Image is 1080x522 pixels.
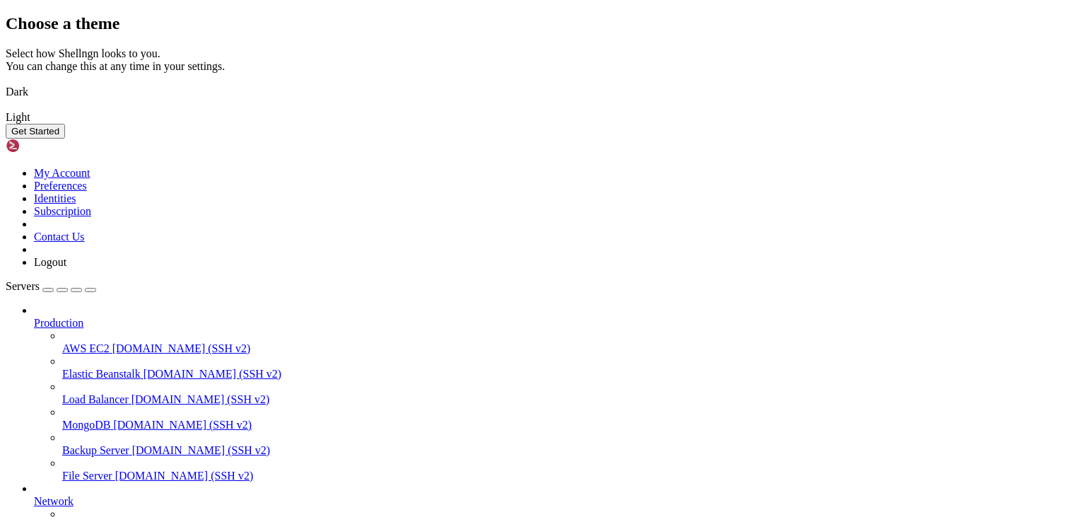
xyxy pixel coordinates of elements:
a: Identities [34,192,76,204]
span: Elastic Beanstalk [62,368,141,380]
span: Load Balancer [62,393,129,405]
a: Contact Us [34,231,85,243]
li: Elastic Beanstalk [DOMAIN_NAME] (SSH v2) [62,355,1074,381]
li: AWS EC2 [DOMAIN_NAME] (SSH v2) [62,330,1074,355]
a: AWS EC2 [DOMAIN_NAME] (SSH v2) [62,342,1074,355]
a: Production [34,317,1074,330]
span: Servers [6,280,40,292]
li: File Server [DOMAIN_NAME] (SSH v2) [62,457,1074,482]
img: Shellngn [6,139,87,153]
li: Backup Server [DOMAIN_NAME] (SSH v2) [62,431,1074,457]
span: [DOMAIN_NAME] (SSH v2) [115,470,254,482]
span: [DOMAIN_NAME] (SSH v2) [132,444,271,456]
a: MongoDB [DOMAIN_NAME] (SSH v2) [62,419,1074,431]
a: Network [34,495,1074,508]
a: Elastic Beanstalk [DOMAIN_NAME] (SSH v2) [62,368,1074,381]
span: File Server [62,470,112,482]
span: Backup Server [62,444,129,456]
button: Get Started [6,124,65,139]
a: My Account [34,167,90,179]
span: Network [34,495,74,507]
a: Subscription [34,205,91,217]
div: Light [6,111,1074,124]
div: Select how Shellngn looks to you. You can change this at any time in your settings. [6,47,1074,73]
a: Servers [6,280,96,292]
a: Load Balancer [DOMAIN_NAME] (SSH v2) [62,393,1074,406]
a: Backup Server [DOMAIN_NAME] (SSH v2) [62,444,1074,457]
span: Production [34,317,83,329]
span: [DOMAIN_NAME] (SSH v2) [112,342,251,354]
span: [DOMAIN_NAME] (SSH v2) [143,368,282,380]
span: MongoDB [62,419,110,431]
a: Logout [34,256,66,268]
span: [DOMAIN_NAME] (SSH v2) [113,419,252,431]
li: MongoDB [DOMAIN_NAME] (SSH v2) [62,406,1074,431]
h2: Choose a theme [6,14,1074,33]
div: Dark [6,86,1074,98]
span: AWS EC2 [62,342,110,354]
li: Load Balancer [DOMAIN_NAME] (SSH v2) [62,381,1074,406]
li: Production [34,304,1074,482]
a: Preferences [34,180,87,192]
a: File Server [DOMAIN_NAME] (SSH v2) [62,470,1074,482]
span: [DOMAIN_NAME] (SSH v2) [131,393,270,405]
